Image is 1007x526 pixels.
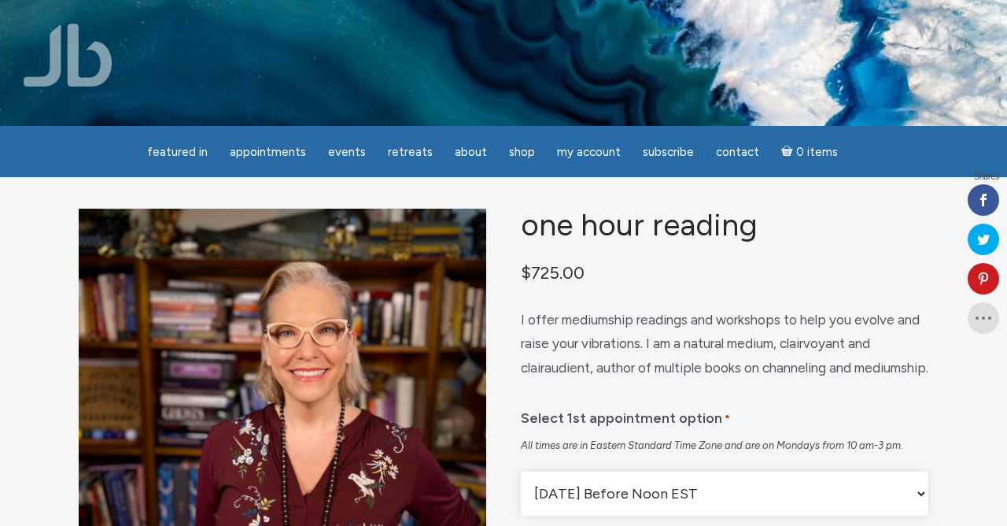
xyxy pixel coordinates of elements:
[557,145,621,159] span: My Account
[230,145,306,159] span: Appointments
[138,137,217,168] a: featured in
[521,209,928,243] h1: One Hour Reading
[772,135,847,168] a: Cart0 items
[500,137,544,168] a: Shop
[706,137,769,168] a: Contact
[24,24,113,87] img: Jamie Butler. The Everyday Medium
[378,137,442,168] a: Retreats
[445,137,496,168] a: About
[796,146,838,158] span: 0 items
[521,263,585,283] bdi: 725.00
[716,145,759,159] span: Contact
[388,145,433,159] span: Retreats
[319,137,375,168] a: Events
[633,137,703,168] a: Subscribe
[521,312,928,376] span: I offer mediumship readings and workshops to help you evolve and raise your vibrations. I am a na...
[548,137,630,168] a: My Account
[643,145,694,159] span: Subscribe
[328,145,366,159] span: Events
[521,439,928,453] div: All times are in Eastern Standard Time Zone and are on Mondays from 10 am-3 pm.
[974,173,999,181] span: Shares
[509,145,535,159] span: Shop
[521,263,531,283] span: $
[147,145,208,159] span: featured in
[521,398,730,432] label: Select 1st appointment option
[455,145,487,159] span: About
[220,137,315,168] a: Appointments
[781,145,796,159] i: Cart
